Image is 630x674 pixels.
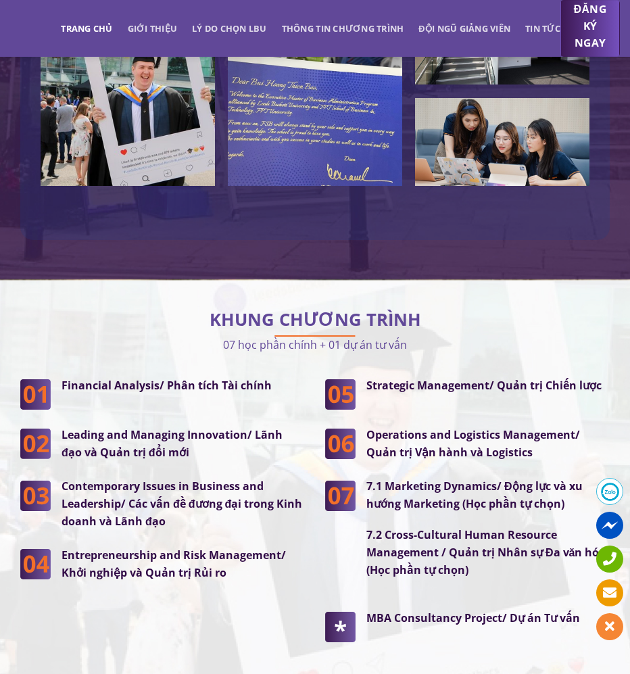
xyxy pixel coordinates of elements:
[418,16,510,41] a: Đội ngũ giảng viên
[192,16,267,41] a: Lý do chọn LBU
[366,527,606,577] strong: 7.2 Cross-Cultural Human Resource Management / Quản trị Nhân sự Đa văn hóa (Học phần tự chọn)
[574,1,606,51] span: ĐĂNG KÝ NGAY
[282,16,404,41] a: Thông tin chương trình
[366,479,583,511] strong: 7.1 Marketing Dynamics/ Động lực và xu hướng Marketing (Học phần tự chọn)
[366,427,580,460] strong: Operations and Logistics Management/ Quản trị Vận hành và Logistics
[62,479,302,528] strong: Contemporary Issues in Business and Leadership/ Các vấn đề đương đại trong Kinh doanh và Lãnh đạo
[128,16,178,41] a: Giới thiệu
[62,548,286,580] strong: Entrepreneurship and Risk Management/ Khởi nghiệp và Quản trị Rủi ro
[62,378,272,393] strong: Financial Analysis/ Phân tích Tài chính
[525,16,560,41] a: Tin tức
[62,427,283,460] strong: Leading and Managing Innovation/ Lãnh đạo và Quản trị đổi mới
[274,335,356,337] img: line-lbu.jpg
[20,313,610,327] h2: KHUNG CHƯƠNG TRÌNH
[366,610,580,625] strong: MBA Consultancy Project/ Dự án Tư vấn
[366,378,602,393] strong: Strategic Management/ Quản trị Chiến lược
[20,335,610,354] p: 07 học phần chính + 01 dự án tư vấn
[61,16,112,41] a: Trang chủ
